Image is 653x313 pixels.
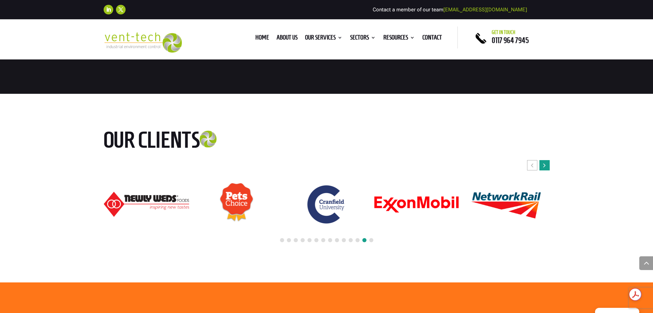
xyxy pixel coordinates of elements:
[194,182,279,226] div: 19 / 24
[374,196,459,213] img: ExonMobil logo
[305,35,342,43] a: Our Services
[283,182,369,227] div: 20 / 24
[104,192,189,217] img: Newly-Weds_Logo
[116,5,126,14] a: Follow on X
[539,160,550,170] div: Next slide
[277,35,298,43] a: About us
[304,182,349,227] img: Cranfield University logo
[219,183,254,226] img: Pets Choice
[422,35,442,43] a: Contact
[443,7,527,13] a: [EMAIL_ADDRESS][DOMAIN_NAME]
[492,36,529,44] a: 0117 964 7945
[350,35,376,43] a: Sectors
[104,5,113,14] a: Follow on LinkedIn
[255,35,269,43] a: Home
[464,184,549,225] div: 22 / 24
[527,160,537,170] div: Previous slide
[104,32,182,53] img: 2023-09-27T08_35_16.549ZVENT-TECH---Clear-background
[374,195,459,213] div: 21 / 24
[464,184,549,224] img: Network Rail logo
[104,128,251,155] h2: Our clients
[492,30,515,35] span: Get in touch
[373,7,527,13] span: Contact a member of our team
[383,35,415,43] a: Resources
[103,191,189,217] div: 18 / 24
